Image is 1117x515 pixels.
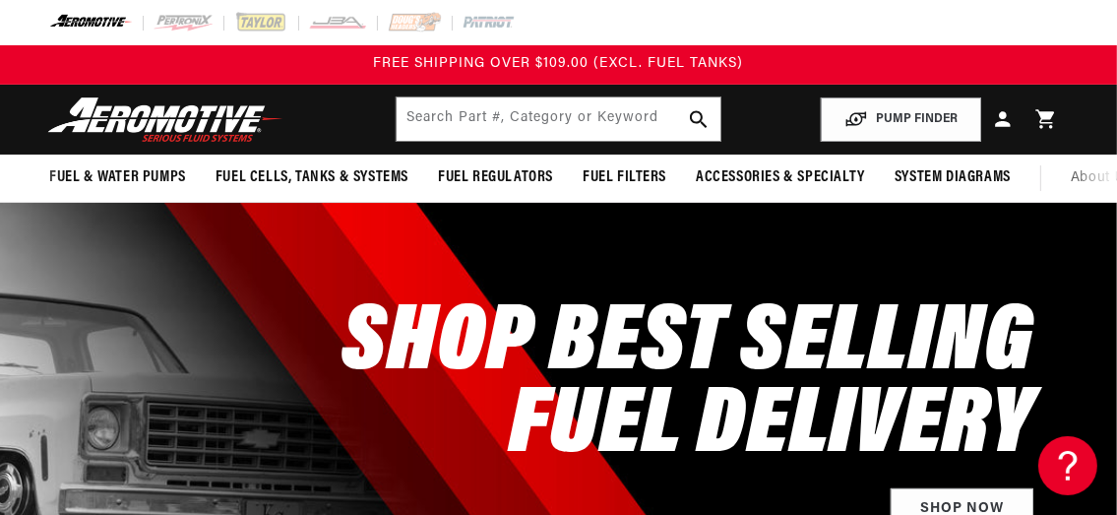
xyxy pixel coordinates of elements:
summary: Fuel & Water Pumps [34,155,201,201]
span: Fuel Cells, Tanks & Systems [216,167,408,188]
summary: Fuel Filters [568,155,681,201]
input: Search by Part Number, Category or Keyword [397,97,721,141]
button: PUMP FINDER [821,97,981,142]
h2: SHOP BEST SELLING FUEL DELIVERY [341,303,1033,469]
span: Fuel & Water Pumps [49,167,186,188]
summary: Accessories & Specialty [681,155,880,201]
span: Accessories & Specialty [696,167,865,188]
span: Fuel Filters [583,167,666,188]
summary: System Diagrams [880,155,1025,201]
button: search button [677,97,720,141]
span: System Diagrams [895,167,1011,188]
img: Aeromotive [42,97,288,143]
summary: Fuel Regulators [423,155,568,201]
span: Fuel Regulators [438,167,553,188]
summary: Fuel Cells, Tanks & Systems [201,155,423,201]
span: FREE SHIPPING OVER $109.00 (EXCL. FUEL TANKS) [374,56,744,71]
